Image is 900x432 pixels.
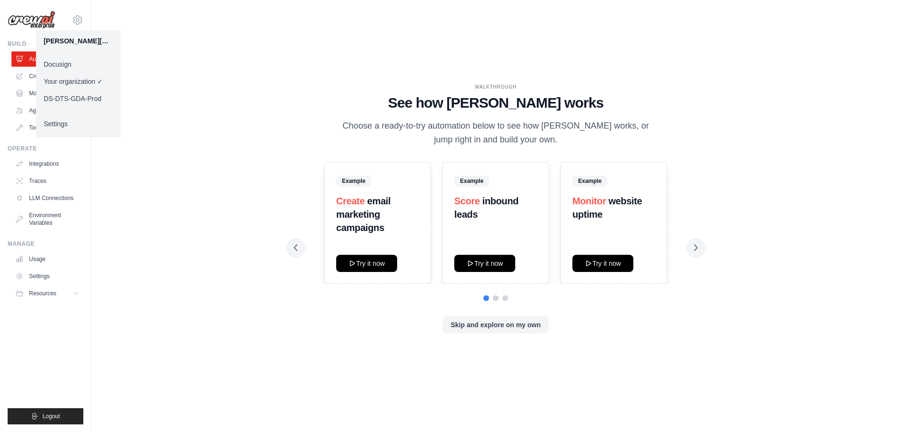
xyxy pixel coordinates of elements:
[294,94,698,111] h1: See how [PERSON_NAME] works
[11,86,83,101] a: Marketplace
[11,269,83,284] a: Settings
[336,196,390,233] strong: email marketing campaigns
[11,286,83,301] button: Resources
[11,69,83,84] a: Crew Studio
[8,40,83,48] div: Build
[11,191,83,206] a: LLM Connections
[11,120,83,135] a: Tool Registry
[11,251,83,267] a: Usage
[29,290,56,297] span: Resources
[443,316,548,333] button: Skip and explore on my own
[336,176,371,186] span: Example
[36,56,120,73] a: Docusign
[336,196,365,206] span: Create
[36,73,120,90] a: Your organization ✓
[11,103,83,118] a: Agents
[572,255,633,272] button: Try it now
[336,119,656,147] p: Choose a ready-to-try automation below to see how [PERSON_NAME] works, or jump right in and build...
[11,51,83,67] a: Automations
[8,145,83,152] div: Operate
[8,240,83,248] div: Manage
[572,196,606,206] span: Monitor
[8,408,83,424] button: Logout
[294,83,698,90] div: WALKTHROUGH
[36,90,120,107] a: DS-DTS-GDA-Prod
[454,176,489,186] span: Example
[11,156,83,171] a: Integrations
[11,208,83,231] a: Environment Variables
[454,196,480,206] span: Score
[8,11,55,29] img: Logo
[852,386,900,432] iframe: Chat Widget
[11,173,83,189] a: Traces
[572,176,607,186] span: Example
[44,36,112,46] div: [PERSON_NAME][EMAIL_ADDRESS][PERSON_NAME][DOMAIN_NAME]
[336,255,397,272] button: Try it now
[454,255,515,272] button: Try it now
[36,115,120,132] a: Settings
[454,196,519,220] strong: inbound leads
[42,412,60,420] span: Logout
